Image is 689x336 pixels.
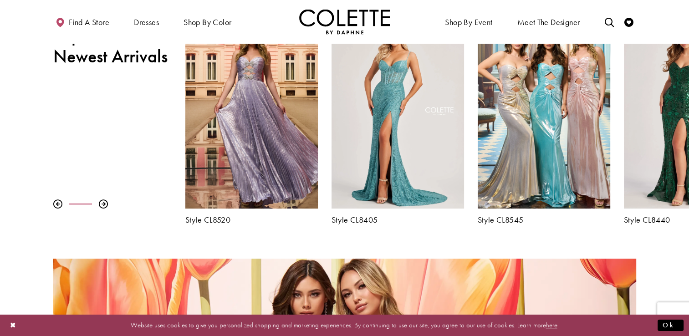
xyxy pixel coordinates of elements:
a: Visit Colette by Daphne Style No. CL8520 Page [185,16,318,209]
a: Meet the designer [515,9,582,34]
a: here [546,321,557,330]
span: Dresses [132,9,161,34]
a: Style CL8545 [478,215,610,224]
a: Visit Colette by Daphne Style No. CL8545 Page [478,16,610,209]
a: Find a store [53,9,112,34]
button: Close Dialog [5,317,21,333]
span: Meet the designer [517,18,580,27]
span: Dresses [134,18,159,27]
img: Colette by Daphne [299,9,390,34]
p: Website uses cookies to give you personalized shopping and marketing experiences. By continuing t... [66,319,623,331]
a: Visit Colette by Daphne Style No. CL8405 Page [332,16,464,209]
a: Style CL8405 [332,215,464,224]
span: Shop By Event [443,9,495,34]
a: Visit Home Page [299,9,390,34]
h2: Explore all the Newest Arrivals [53,25,172,67]
div: Colette by Daphne Style No. CL8545 [471,9,617,231]
div: Colette by Daphne Style No. CL8520 [179,9,325,231]
button: Submit Dialog [658,320,684,331]
span: Find a store [69,18,109,27]
span: Shop by color [184,18,231,27]
span: Shop by color [181,9,234,34]
a: Check Wishlist [622,9,636,34]
span: Shop By Event [445,18,492,27]
a: Style CL8520 [185,215,318,224]
a: Toggle search [602,9,616,34]
div: Colette by Daphne Style No. CL8405 [325,9,471,231]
